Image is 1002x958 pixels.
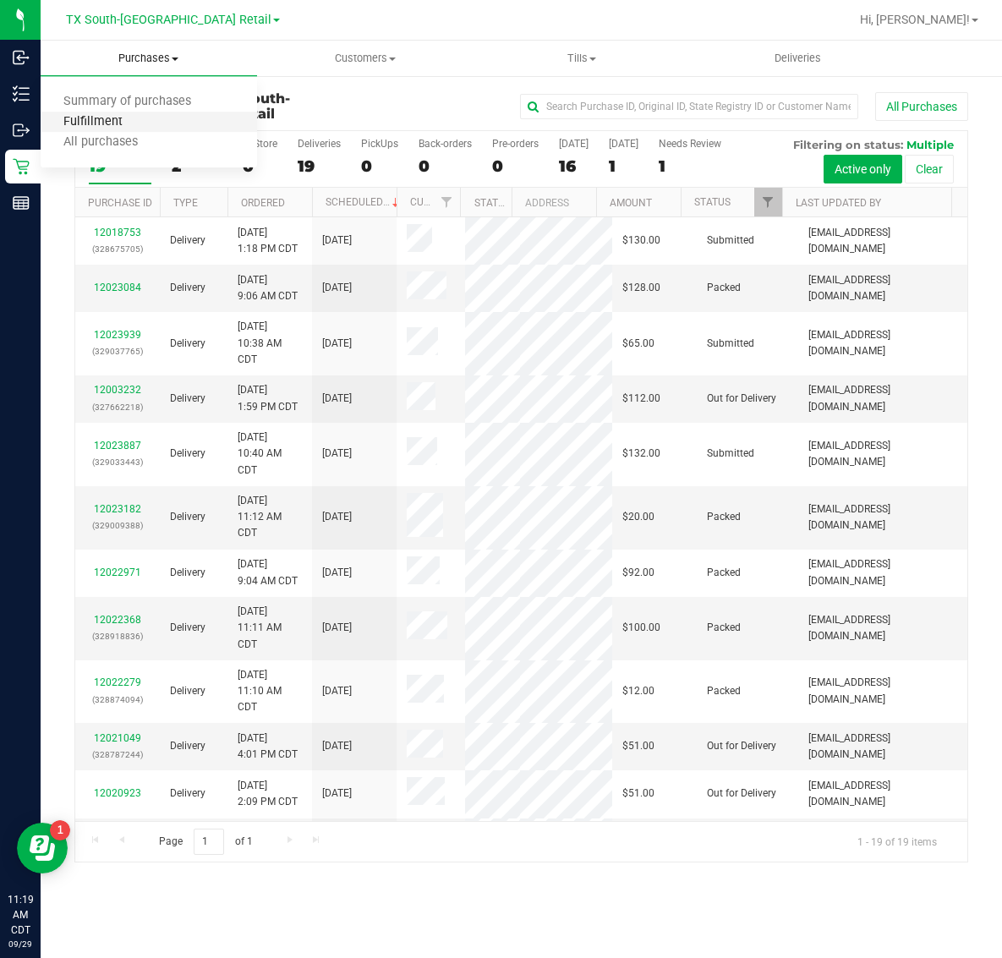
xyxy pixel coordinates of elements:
[905,155,954,183] button: Clear
[13,49,30,66] inline-svg: Inbound
[622,683,654,699] span: $12.00
[41,51,257,66] span: Purchases
[796,197,881,209] a: Last Updated By
[66,13,271,27] span: TX South-[GEOGRAPHIC_DATA] Retail
[173,197,198,209] a: Type
[322,738,352,754] span: [DATE]
[707,683,741,699] span: Packed
[622,233,660,249] span: $130.00
[707,620,741,636] span: Packed
[432,188,460,216] a: Filter
[170,280,205,296] span: Delivery
[609,138,638,150] div: [DATE]
[808,438,957,470] span: [EMAIL_ADDRESS][DOMAIN_NAME]
[170,233,205,249] span: Delivery
[94,732,141,744] a: 12021049
[238,731,298,763] span: [DATE] 4:01 PM CDT
[238,430,302,479] span: [DATE] 10:40 AM CDT
[85,628,150,644] p: (328918836)
[622,620,660,636] span: $100.00
[85,399,150,415] p: (327662218)
[752,51,844,66] span: Deliveries
[94,440,141,452] a: 12023887
[824,155,902,183] button: Active only
[170,683,205,699] span: Delivery
[94,787,141,799] a: 12020923
[622,565,654,581] span: $92.00
[322,620,352,636] span: [DATE]
[622,786,654,802] span: $51.00
[326,196,402,208] a: Scheduled
[419,156,472,176] div: 0
[85,517,150,534] p: (329009388)
[8,938,33,950] p: 09/29
[694,196,731,208] a: Status
[322,336,352,352] span: [DATE]
[622,509,654,525] span: $20.00
[298,156,341,176] div: 19
[238,493,302,542] span: [DATE] 11:12 AM CDT
[610,197,652,209] a: Amount
[41,115,145,129] span: Fulfillment
[170,446,205,462] span: Delivery
[322,565,352,581] span: [DATE]
[808,778,957,810] span: [EMAIL_ADDRESS][DOMAIN_NAME]
[50,820,70,840] iframe: Resource center unread badge
[361,156,398,176] div: 0
[808,675,957,707] span: [EMAIL_ADDRESS][DOMAIN_NAME]
[238,272,298,304] span: [DATE] 9:06 AM CDT
[241,197,285,209] a: Ordered
[707,391,776,407] span: Out for Delivery
[808,612,957,644] span: [EMAIL_ADDRESS][DOMAIN_NAME]
[85,343,150,359] p: (329037765)
[170,565,205,581] span: Delivery
[258,51,473,66] span: Customers
[622,336,654,352] span: $65.00
[410,196,463,208] a: Customer
[17,823,68,873] iframe: Resource center
[322,786,352,802] span: [DATE]
[808,272,957,304] span: [EMAIL_ADDRESS][DOMAIN_NAME]
[707,280,741,296] span: Packed
[808,327,957,359] span: [EMAIL_ADDRESS][DOMAIN_NAME]
[707,565,741,581] span: Packed
[243,156,277,176] div: 0
[94,503,141,515] a: 12023182
[707,233,754,249] span: Submitted
[322,391,352,407] span: [DATE]
[238,778,298,810] span: [DATE] 2:09 PM CDT
[243,138,277,150] div: In Store
[13,194,30,211] inline-svg: Reports
[85,454,150,470] p: (329033443)
[41,41,257,76] a: Purchases Summary of purchases Fulfillment All purchases
[622,280,660,296] span: $128.00
[85,241,150,257] p: (328675705)
[707,738,776,754] span: Out for Delivery
[13,85,30,102] inline-svg: Inventory
[322,683,352,699] span: [DATE]
[622,738,654,754] span: $51.00
[13,122,30,139] inline-svg: Outbound
[808,225,957,257] span: [EMAIL_ADDRESS][DOMAIN_NAME]
[707,509,741,525] span: Packed
[94,329,141,341] a: 12023939
[659,156,721,176] div: 1
[707,336,754,352] span: Submitted
[322,233,352,249] span: [DATE]
[707,786,776,802] span: Out for Delivery
[238,604,302,653] span: [DATE] 11:11 AM CDT
[238,667,302,716] span: [DATE] 11:10 AM CDT
[85,747,150,763] p: (328787244)
[322,446,352,462] span: [DATE]
[609,156,638,176] div: 1
[754,188,782,216] a: Filter
[94,282,141,293] a: 12023084
[492,138,539,150] div: Pre-orders
[8,892,33,938] p: 11:19 AM CDT
[322,280,352,296] span: [DATE]
[88,197,152,209] a: Purchase ID
[94,676,141,688] a: 12022279
[559,156,589,176] div: 16
[808,382,957,414] span: [EMAIL_ADDRESS][DOMAIN_NAME]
